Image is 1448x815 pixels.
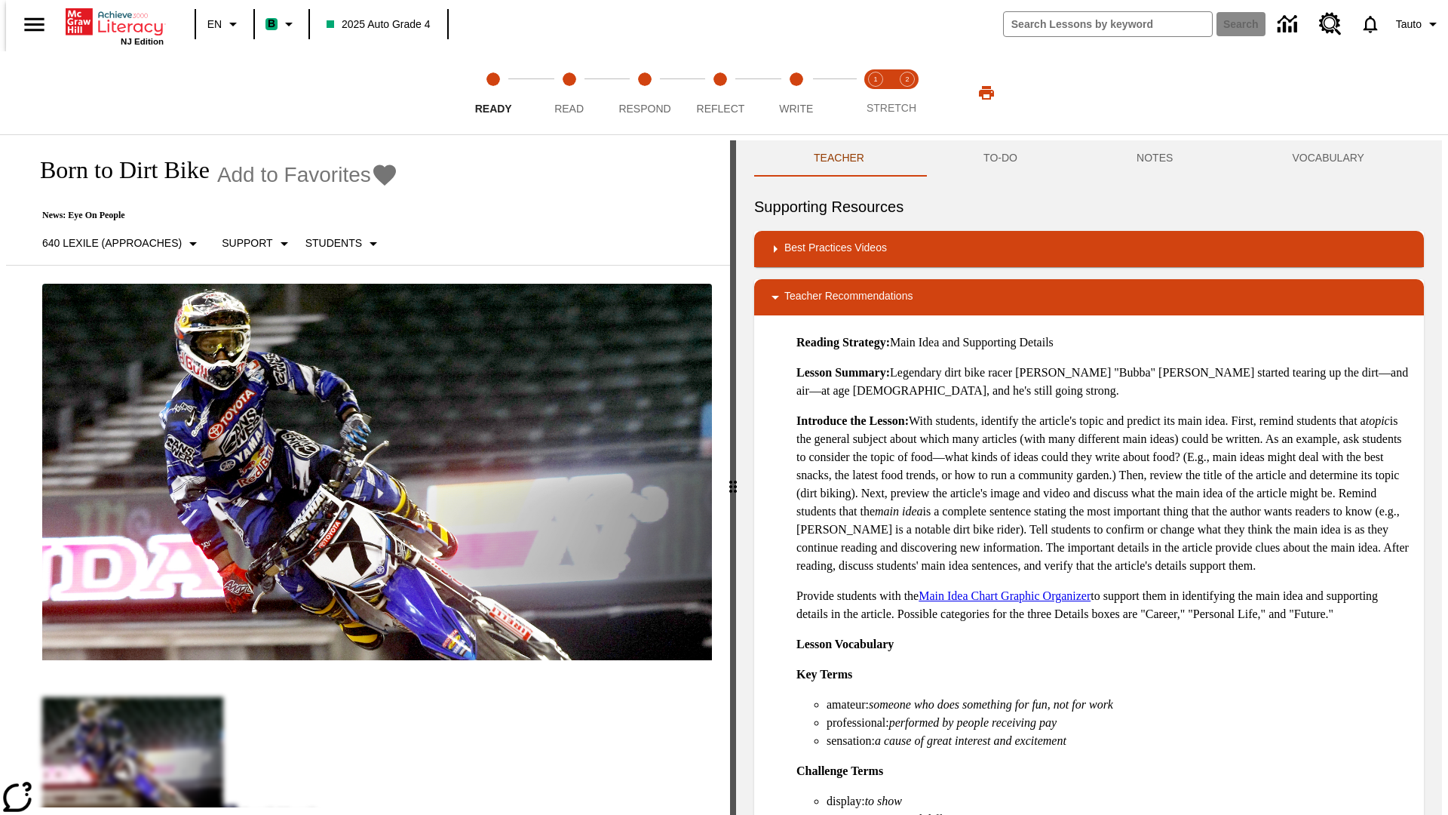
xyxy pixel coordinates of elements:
[1269,4,1310,45] a: Data Center
[327,17,431,32] span: 2025 Auto Grade 4
[525,51,612,134] button: Read step 2 of 5
[1077,140,1232,177] button: NOTES
[1396,17,1422,32] span: Tauto
[268,14,275,33] span: B
[827,714,1412,732] li: professional:
[827,732,1412,750] li: sensation:
[796,414,909,427] strong: Introduce the Lesson:
[827,696,1412,714] li: amateur:
[784,240,887,258] p: Best Practices Videos
[796,364,1412,400] p: Legendary dirt bike racer [PERSON_NAME] "Bubba" [PERSON_NAME] started tearing up the dirt—and air...
[867,102,916,114] span: STRETCH
[865,795,902,807] em: to show
[869,698,1113,711] em: someone who does something for fun, not for work
[305,235,362,251] p: Students
[201,11,249,38] button: Language: EN, Select a language
[730,140,736,815] div: Press Enter or Spacebar and then press right and left arrow keys to move the slider
[299,230,388,257] button: Select Student
[24,210,398,221] p: News: Eye On People
[796,336,890,349] strong: Reading Strategy:
[753,51,840,134] button: Write step 5 of 5
[796,334,1412,352] p: Main Idea and Supporting Details
[784,288,913,306] p: Teacher Recommendations
[827,792,1412,810] li: display:
[121,37,164,46] span: NJ Edition
[449,51,537,134] button: Ready step 1 of 5
[24,156,210,184] h1: Born to Dirt Bike
[796,366,890,379] strong: Lesson Summary:
[796,587,1412,623] p: Provide students with the to support them in identifying the main idea and supporting details in ...
[1366,414,1390,427] em: topic
[554,103,584,115] span: Read
[36,230,208,257] button: Select Lexile, 640 Lexile (Approaches)
[216,230,299,257] button: Scaffolds, Support
[42,235,182,251] p: 640 Lexile (Approaches)
[1390,11,1448,38] button: Profile/Settings
[962,79,1011,106] button: Print
[66,5,164,46] div: Home
[796,668,852,681] strong: Key Terms
[924,140,1077,177] button: TO-DO
[222,235,272,251] p: Support
[42,284,712,661] img: Motocross racer James Stewart flies through the air on his dirt bike.
[1232,140,1424,177] button: VOCABULARY
[1351,5,1390,44] a: Notifications
[1004,12,1212,36] input: search field
[618,103,670,115] span: Respond
[875,734,1066,747] em: a cause of great interest and excitement
[217,163,371,187] span: Add to Favorites
[6,140,730,807] div: reading
[697,103,745,115] span: Reflect
[736,140,1442,815] div: activity
[796,638,894,650] strong: Lesson Vocabulary
[919,589,1091,602] a: Main Idea Chart Graphic Organizer
[259,11,304,38] button: Boost Class color is mint green. Change class color
[885,51,929,134] button: Stretch Respond step 2 of 2
[217,161,398,188] button: Add to Favorites - Born to Dirt Bike
[754,140,1424,177] div: Instructional Panel Tabs
[601,51,689,134] button: Respond step 3 of 5
[875,505,923,518] em: main idea
[854,51,897,134] button: Stretch Read step 1 of 2
[12,2,57,47] button: Open side menu
[676,51,764,134] button: Reflect step 4 of 5
[1310,4,1351,45] a: Resource Center, Will open in new tab
[754,195,1424,219] h6: Supporting Resources
[889,716,1057,729] em: performed by people receiving pay
[779,103,813,115] span: Write
[754,231,1424,267] div: Best Practices Videos
[796,764,883,777] strong: Challenge Terms
[905,75,909,83] text: 2
[475,103,512,115] span: Ready
[754,140,924,177] button: Teacher
[796,412,1412,575] p: With students, identify the article's topic and predict its main idea. First, remind students tha...
[207,17,222,32] span: EN
[873,75,877,83] text: 1
[754,279,1424,315] div: Teacher Recommendations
